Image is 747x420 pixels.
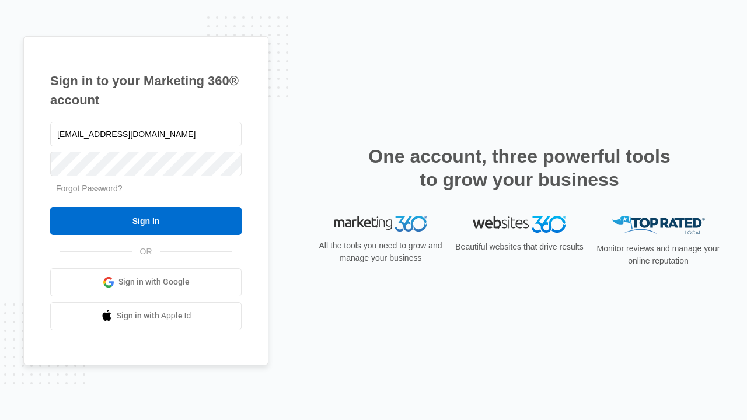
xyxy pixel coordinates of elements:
[473,216,566,233] img: Websites 360
[50,71,242,110] h1: Sign in to your Marketing 360® account
[334,216,427,232] img: Marketing 360
[50,122,242,146] input: Email
[315,240,446,264] p: All the tools you need to grow and manage your business
[117,310,191,322] span: Sign in with Apple Id
[50,302,242,330] a: Sign in with Apple Id
[612,216,705,235] img: Top Rated Local
[50,207,242,235] input: Sign In
[118,276,190,288] span: Sign in with Google
[132,246,160,258] span: OR
[365,145,674,191] h2: One account, three powerful tools to grow your business
[593,243,724,267] p: Monitor reviews and manage your online reputation
[56,184,123,193] a: Forgot Password?
[50,268,242,296] a: Sign in with Google
[454,241,585,253] p: Beautiful websites that drive results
